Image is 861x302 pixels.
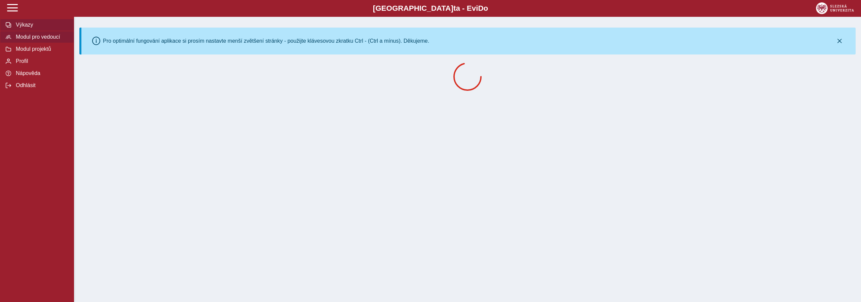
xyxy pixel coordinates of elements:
[14,70,68,76] span: Nápověda
[14,46,68,52] span: Modul projektů
[816,2,854,14] img: logo_web_su.png
[453,4,456,12] span: t
[484,4,488,12] span: o
[14,22,68,28] span: Výkazy
[14,82,68,88] span: Odhlásit
[20,4,841,13] b: [GEOGRAPHIC_DATA] a - Evi
[103,38,429,44] div: Pro optimální fungování aplikace si prosím nastavte menší zvětšení stránky - použijte klávesovou ...
[14,58,68,64] span: Profil
[14,34,68,40] span: Modul pro vedoucí
[478,4,483,12] span: D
